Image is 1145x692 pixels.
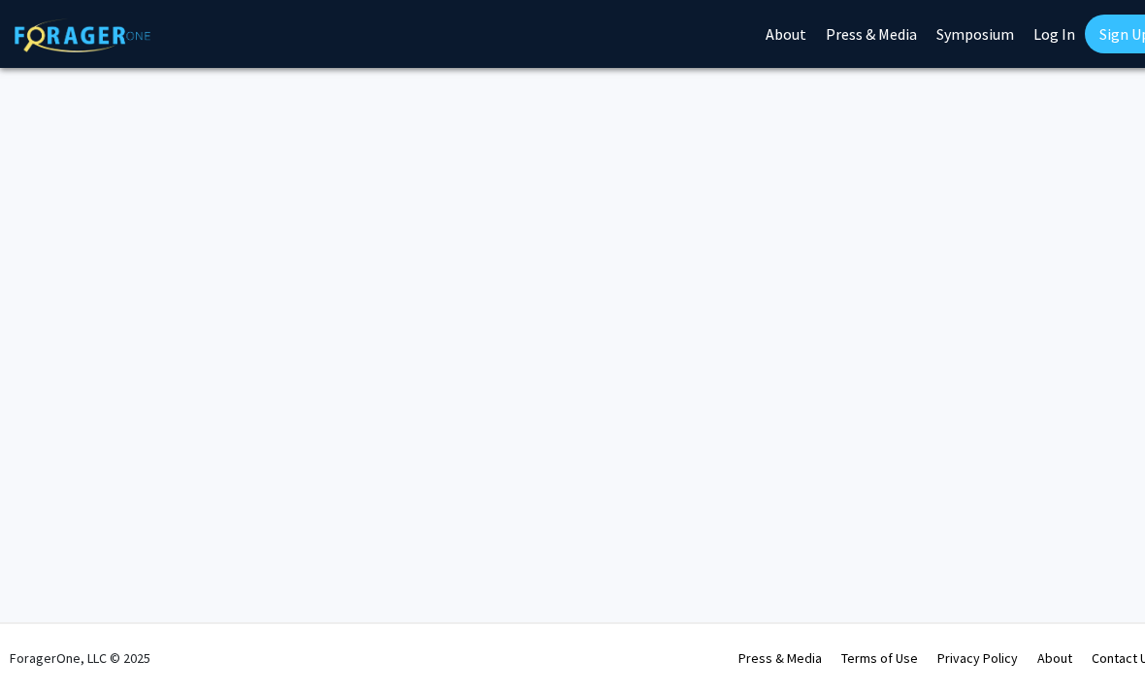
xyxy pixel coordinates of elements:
a: Terms of Use [841,649,918,667]
img: ForagerOne Logo [15,18,150,52]
a: About [1037,649,1072,667]
a: Press & Media [738,649,822,667]
a: Privacy Policy [937,649,1018,667]
div: ForagerOne, LLC © 2025 [10,624,150,692]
